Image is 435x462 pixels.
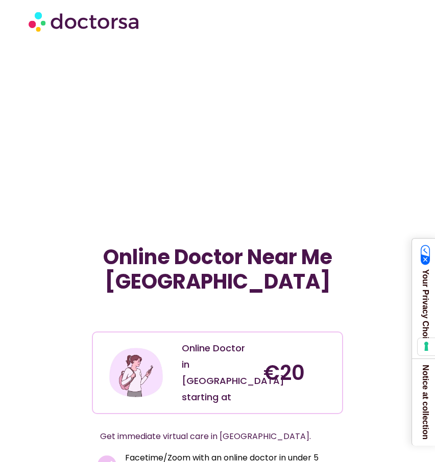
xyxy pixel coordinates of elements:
[108,344,165,401] img: Illustration depicting a young woman in a casual outfit, engaged with her smartphone. She has a p...
[182,340,253,405] div: Online Doctor in [GEOGRAPHIC_DATA] starting at
[418,338,435,355] button: Your consent preferences for tracking technologies
[92,67,344,235] img: A person holding a smartphone displaying an online doctor consultation with Doctorsa. A smiling f...
[97,309,339,321] iframe: Customer reviews powered by Trustpilot
[421,245,430,265] img: California Consumer Privacy Act (CCPA) Opt-Out Icon
[92,429,319,444] p: Get immediate virtual care in [GEOGRAPHIC_DATA].
[263,361,335,385] h4: €20
[92,245,344,294] h1: Online Doctor Near Me [GEOGRAPHIC_DATA]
